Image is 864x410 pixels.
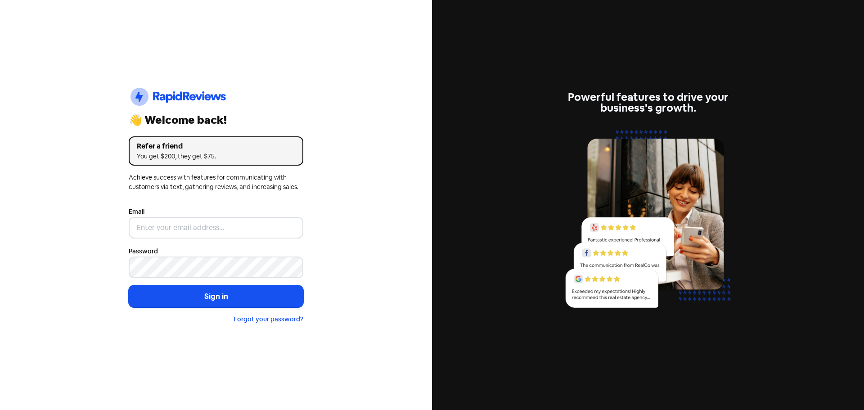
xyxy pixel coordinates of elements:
[129,217,303,239] input: Enter your email address...
[137,141,295,152] div: Refer a friend
[561,124,735,318] img: reviews
[561,92,735,113] div: Powerful features to drive your business's growth.
[137,152,295,161] div: You get $200, they get $75.
[129,247,158,256] label: Password
[129,207,144,216] label: Email
[129,173,303,192] div: Achieve success with features for communicating with customers via text, gathering reviews, and i...
[234,315,303,323] a: Forgot your password?
[129,115,303,126] div: 👋 Welcome back!
[129,285,303,308] button: Sign in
